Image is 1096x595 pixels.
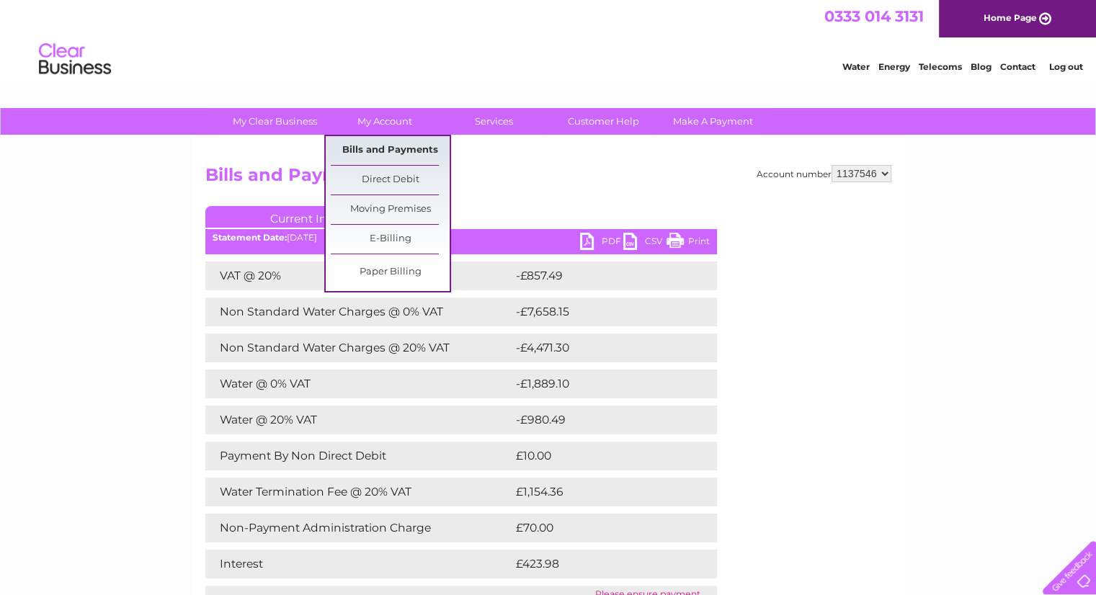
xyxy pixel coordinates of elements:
a: Paper Billing [331,258,450,287]
td: -£980.49 [512,406,694,434]
td: Water Termination Fee @ 20% VAT [205,478,512,506]
a: Telecoms [919,61,962,72]
a: E-Billing [331,225,450,254]
a: My Clear Business [215,108,334,135]
a: Log out [1048,61,1082,72]
td: VAT @ 20% [205,261,512,290]
a: Moving Premises [331,195,450,224]
td: Non Standard Water Charges @ 0% VAT [205,297,512,326]
div: Clear Business is a trading name of Verastar Limited (registered in [GEOGRAPHIC_DATA] No. 3667643... [208,8,889,70]
td: Payment By Non Direct Debit [205,442,512,470]
div: [DATE] [205,233,717,243]
a: 0333 014 3131 [824,7,924,25]
td: £423.98 [512,550,692,578]
td: Water @ 20% VAT [205,406,512,434]
img: logo.png [38,37,112,81]
td: £1,154.36 [512,478,693,506]
td: Non-Payment Administration Charge [205,514,512,542]
a: Water [842,61,870,72]
td: £70.00 [512,514,689,542]
a: Blog [971,61,992,72]
a: My Account [325,108,444,135]
a: Services [435,108,553,135]
td: Interest [205,550,512,578]
div: Account number [757,165,891,182]
a: Customer Help [544,108,663,135]
a: Make A Payment [654,108,772,135]
a: PDF [580,233,623,254]
td: -£7,658.15 [512,297,695,326]
a: Bills and Payments [331,136,450,165]
td: £10.00 [512,442,687,470]
h2: Bills and Payments [205,165,891,192]
td: Water @ 0% VAT [205,370,512,398]
td: Non Standard Water Charges @ 20% VAT [205,334,512,362]
a: Print [667,233,710,254]
td: -£857.49 [512,261,693,290]
a: Energy [878,61,910,72]
td: -£1,889.10 [512,370,695,398]
a: CSV [623,233,667,254]
b: Statement Date: [213,232,287,243]
a: Direct Debit [331,166,450,194]
a: Contact [1000,61,1035,72]
a: Current Invoice [205,206,422,228]
td: -£4,471.30 [512,334,695,362]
